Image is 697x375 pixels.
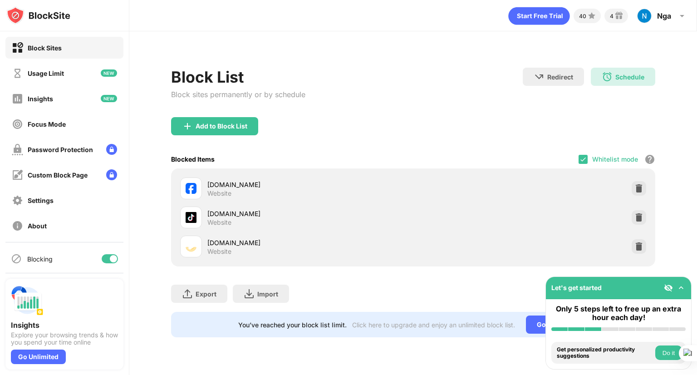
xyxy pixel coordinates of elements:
[101,69,117,77] img: new-icon.svg
[12,93,23,104] img: insights-off.svg
[12,220,23,232] img: about-off.svg
[615,73,644,81] div: Schedule
[207,180,413,189] div: [DOMAIN_NAME]
[186,241,196,252] img: favicons
[207,218,231,227] div: Website
[352,321,515,329] div: Click here to upgrade and enjoy an unlimited block list.
[28,171,88,179] div: Custom Block Page
[28,44,62,52] div: Block Sites
[11,350,66,364] div: Go Unlimited
[547,73,573,81] div: Redirect
[28,69,64,77] div: Usage Limit
[12,195,23,206] img: settings-off.svg
[207,189,231,197] div: Website
[12,118,23,130] img: focus-off.svg
[171,90,305,99] div: Block sites permanently or by schedule
[6,6,70,25] img: logo-blocksite.svg
[551,305,686,322] div: Only 5 steps left to free up an extra hour each day!
[11,253,22,264] img: blocking-icon.svg
[171,155,215,163] div: Blocked Items
[526,316,588,334] div: Go Unlimited
[657,11,671,20] div: Nga
[186,212,196,223] img: favicons
[106,169,117,180] img: lock-menu.svg
[579,156,587,163] img: check.svg
[28,197,54,204] div: Settings
[12,68,23,79] img: time-usage-off.svg
[551,284,602,291] div: Let's get started
[610,13,614,20] div: 4
[664,283,673,292] img: eye-not-visible.svg
[257,290,278,298] div: Import
[637,9,652,23] img: ACg8ocJ7XynScb7zDX6_XSCrHtaG3zmP_1i5uS0nnUS7tIPGVaqvvA=s96-c
[614,10,624,21] img: reward-small.svg
[11,331,118,346] div: Explore your browsing trends & how you spend your time online
[592,155,638,163] div: Whitelist mode
[106,144,117,155] img: lock-menu.svg
[196,290,216,298] div: Export
[11,284,44,317] img: push-insights.svg
[677,283,686,292] img: omni-setup-toggle.svg
[508,7,570,25] div: animation
[207,247,231,256] div: Website
[28,120,66,128] div: Focus Mode
[238,321,347,329] div: You’ve reached your block list limit.
[207,209,413,218] div: [DOMAIN_NAME]
[655,345,682,360] button: Do it
[27,255,53,263] div: Blocking
[28,95,53,103] div: Insights
[579,13,586,20] div: 40
[12,42,23,54] img: block-on.svg
[586,10,597,21] img: points-small.svg
[101,95,117,102] img: new-icon.svg
[11,321,118,330] div: Insights
[557,346,653,360] div: Get personalized productivity suggestions
[12,169,23,181] img: customize-block-page-off.svg
[196,123,247,130] div: Add to Block List
[207,238,413,247] div: [DOMAIN_NAME]
[28,146,93,153] div: Password Protection
[171,68,305,86] div: Block List
[186,183,196,194] img: favicons
[12,144,23,155] img: password-protection-off.svg
[28,222,47,230] div: About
